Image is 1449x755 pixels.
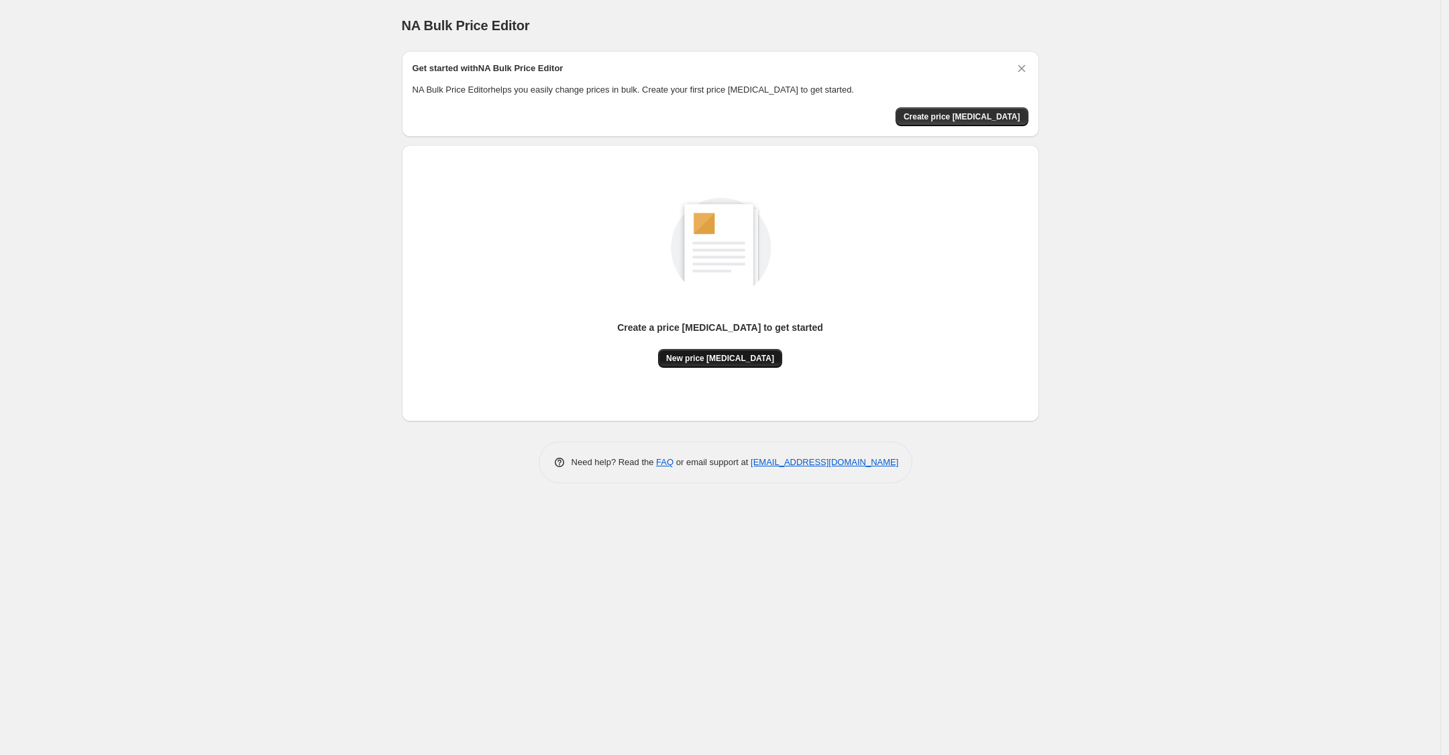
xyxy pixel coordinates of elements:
[656,457,674,467] a: FAQ
[413,62,563,75] h2: Get started with NA Bulk Price Editor
[617,321,823,334] p: Create a price [MEDICAL_DATA] to get started
[572,457,657,467] span: Need help? Read the
[751,457,898,467] a: [EMAIL_ADDRESS][DOMAIN_NAME]
[413,83,1028,97] p: NA Bulk Price Editor helps you easily change prices in bulk. Create your first price [MEDICAL_DAT...
[674,457,751,467] span: or email support at
[666,353,774,364] span: New price [MEDICAL_DATA]
[904,111,1020,122] span: Create price [MEDICAL_DATA]
[1015,62,1028,75] button: Dismiss card
[402,18,530,33] span: NA Bulk Price Editor
[658,349,782,368] button: New price [MEDICAL_DATA]
[896,107,1028,126] button: Create price change job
